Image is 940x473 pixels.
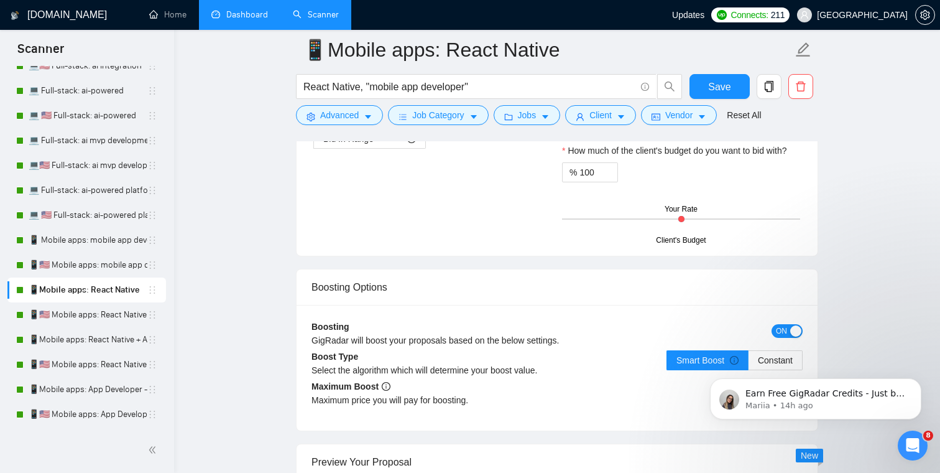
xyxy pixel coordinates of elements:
[7,228,166,253] li: 📱 Mobile apps: mobile app developer
[730,8,768,22] span: Connects:
[147,185,157,195] span: holder
[656,235,706,246] div: Client's Budget
[29,352,147,377] a: 📱🇺🇸 Mobile apps: React Native + AI integration
[7,402,166,427] li: 📱🇺🇸 Mobile apps: App Developer - titles
[147,335,157,345] span: holder
[29,327,147,352] a: 📱Mobile apps: React Native + AI integration
[579,163,617,182] input: How much of the client's budget do you want to bid with?
[293,9,339,20] a: searchScanner
[29,402,147,427] a: 📱🇺🇸 Mobile apps: App Developer - titles
[147,111,157,121] span: holder
[147,136,157,146] span: holder
[303,34,793,65] input: Scanner name...
[311,352,358,362] b: Boost Type
[617,112,625,121] span: caret-down
[147,310,157,320] span: holder
[306,112,315,121] span: setting
[388,105,488,125] button: barsJob Categorycaret-down
[576,112,584,121] span: user
[717,10,727,20] img: upwork-logo.png
[311,393,557,407] div: Maximum price you will pay for boosting.
[147,360,157,370] span: holder
[689,74,750,99] button: Save
[771,8,785,22] span: 211
[382,382,390,391] span: info-circle
[665,108,693,122] span: Vendor
[788,74,813,99] button: delete
[698,112,706,121] span: caret-down
[665,204,698,215] div: Your Rate
[800,11,809,19] span: user
[147,410,157,419] span: holder
[7,327,166,352] li: 📱Mobile apps: React Native + AI integration
[757,81,781,92] span: copy
[147,285,157,295] span: holder
[7,54,166,78] li: 💻🇺🇸 Full-stack: ai integration
[562,144,787,157] label: How much of the client's budget do you want to bid with?
[776,324,787,338] span: ON
[7,352,166,377] li: 📱🇺🇸 Mobile apps: React Native + AI integration
[898,431,928,461] iframe: Intercom live chat
[916,10,934,20] span: setting
[311,322,349,332] b: Boosting
[149,9,187,20] a: homeHome
[7,40,74,66] span: Scanner
[147,86,157,96] span: holder
[147,61,157,71] span: holder
[795,42,811,58] span: edit
[11,6,19,26] img: logo
[364,112,372,121] span: caret-down
[29,178,147,203] a: 💻 Full-stack: ai-powered platform
[7,153,166,178] li: 💻🇺🇸 Full-stack: ai mvp development
[565,105,636,125] button: userClientcaret-down
[7,203,166,228] li: 💻 🇺🇸 Full-stack: ai-powered platform
[311,334,680,347] div: GigRadar will boost your proposals based on the below settings.
[148,444,160,456] span: double-left
[320,108,359,122] span: Advanced
[7,178,166,203] li: 💻 Full-stack: ai-powered platform
[915,5,935,25] button: setting
[29,228,147,253] a: 📱 Mobile apps: mobile app developer
[915,10,935,20] a: setting
[7,253,166,278] li: 📱🇺🇸 Mobile apps: mobile app developer
[7,427,166,452] li: SaaS platform
[29,302,147,327] a: 📱🇺🇸 Mobile apps: React Native
[29,128,147,153] a: 💻 Full-stack: ai mvp development
[7,278,166,302] li: 📱Mobile apps: React Native
[923,431,933,441] span: 8
[7,128,166,153] li: 💻 Full-stack: ai mvp development
[147,260,157,270] span: holder
[311,363,557,377] div: Select the algorithm which will determine your boost value.
[657,74,682,99] button: search
[518,108,537,122] span: Jobs
[29,203,147,228] a: 💻 🇺🇸 Full-stack: ai-powered platform
[29,278,147,302] a: 📱Mobile apps: React Native
[147,210,157,220] span: holder
[676,355,739,365] span: Smart Boost
[29,253,147,278] a: 📱🇺🇸 Mobile apps: mobile app developer
[469,112,478,121] span: caret-down
[691,352,940,439] iframe: Intercom notifications message
[311,269,803,305] div: Boosting Options
[7,302,166,327] li: 📱🇺🇸 Mobile apps: React Native
[801,451,818,461] span: New
[727,108,761,122] a: Reset All
[589,108,612,122] span: Client
[641,105,717,125] button: idcardVendorcaret-down
[29,103,147,128] a: 💻 🇺🇸 Full-stack: ai-powered
[147,161,157,171] span: holder
[412,108,464,122] span: Job Category
[757,74,781,99] button: copy
[147,385,157,395] span: holder
[672,10,704,20] span: Updates
[29,78,147,103] a: 💻 Full-stack: ai-powered
[296,105,383,125] button: settingAdvancedcaret-down
[641,83,649,91] span: info-circle
[541,112,550,121] span: caret-down
[29,153,147,178] a: 💻🇺🇸 Full-stack: ai mvp development
[311,382,390,391] b: Maximum Boost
